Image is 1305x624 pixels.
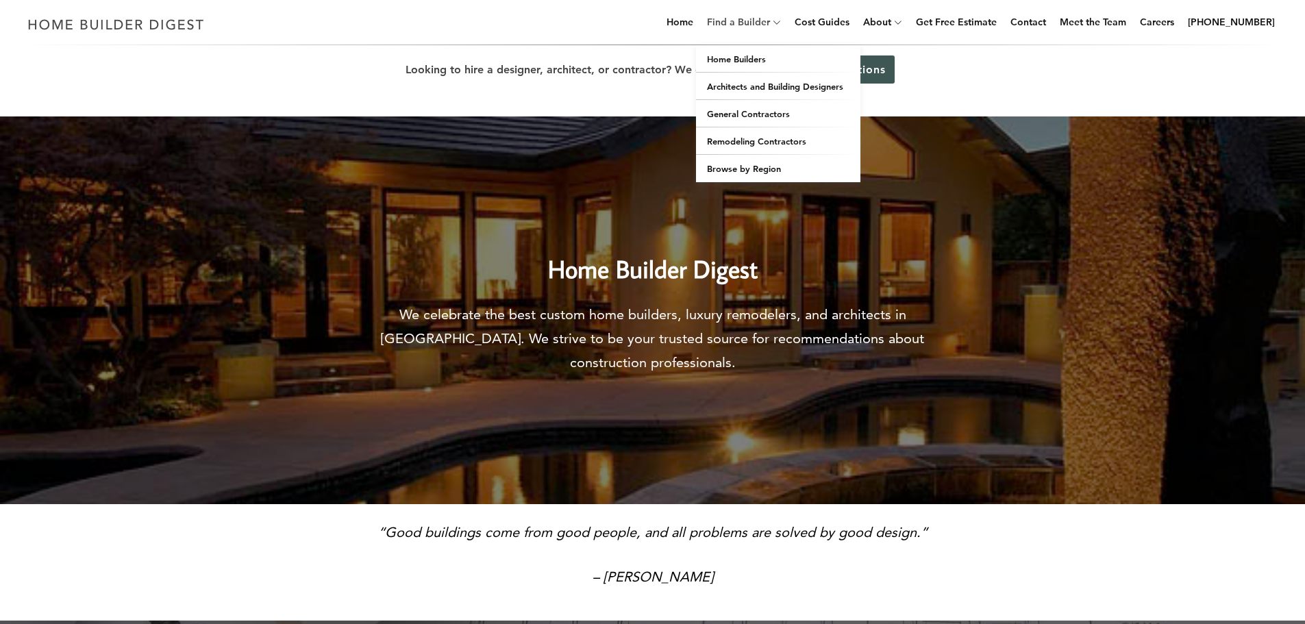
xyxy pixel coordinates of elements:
[747,55,895,84] a: Get Recommendations
[696,155,860,182] a: Browse by Region
[696,100,860,127] a: General Contractors
[593,569,713,585] em: – [PERSON_NAME]
[22,11,210,38] img: Home Builder Digest
[362,303,944,375] p: We celebrate the best custom home builders, luxury remodelers, and architects in [GEOGRAPHIC_DATA...
[378,524,928,540] em: “Good buildings come from good people, and all problems are solved by good design.”
[696,127,860,155] a: Remodeling Contractors
[696,45,860,73] a: Home Builders
[362,226,944,288] h2: Home Builder Digest
[696,73,860,100] a: Architects and Building Designers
